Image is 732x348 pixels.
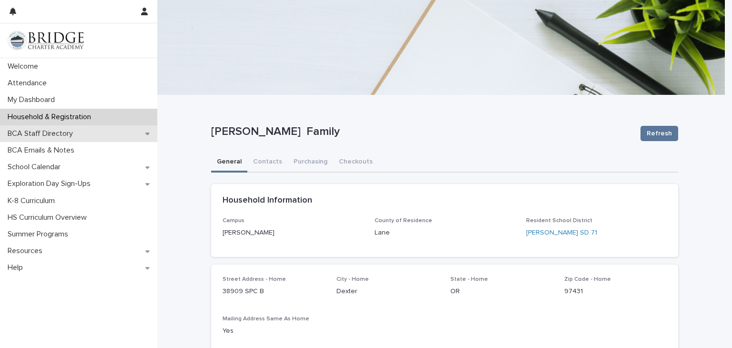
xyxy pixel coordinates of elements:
[526,218,592,224] span: Resident School District
[223,218,244,224] span: Campus
[247,153,288,173] button: Contacts
[336,287,439,297] p: Dexter
[450,276,488,282] span: State - Home
[4,95,62,104] p: My Dashboard
[4,163,68,172] p: School Calendar
[4,263,30,272] p: Help
[4,230,76,239] p: Summer Programs
[211,125,633,139] p: [PERSON_NAME] Family
[223,316,309,322] span: Mailing Address Same As Home
[4,129,81,138] p: BCA Staff Directory
[333,153,378,173] button: Checkouts
[375,218,432,224] span: County of Residence
[4,179,98,188] p: Exploration Day Sign-Ups
[4,62,46,71] p: Welcome
[640,126,678,141] button: Refresh
[223,287,325,297] p: 38909 SPC B
[223,276,286,282] span: Street Address - Home
[8,31,84,50] img: V1C1m3IdTEidaUdm9Hs0
[450,287,553,297] p: OR
[4,79,54,88] p: Attendance
[211,153,247,173] button: General
[4,246,50,256] p: Resources
[4,146,82,155] p: BCA Emails & Notes
[336,276,369,282] span: City - Home
[223,195,312,206] h2: Household Information
[564,287,667,297] p: 97431
[223,228,363,238] p: [PERSON_NAME]
[223,326,325,336] p: Yes
[4,213,94,222] p: HS Curriculum Overview
[375,228,515,238] p: Lane
[564,276,611,282] span: Zip Code - Home
[288,153,333,173] button: Purchasing
[4,196,62,205] p: K-8 Curriculum
[4,113,99,122] p: Household & Registration
[647,129,672,138] span: Refresh
[526,228,597,238] a: [PERSON_NAME] SD 71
